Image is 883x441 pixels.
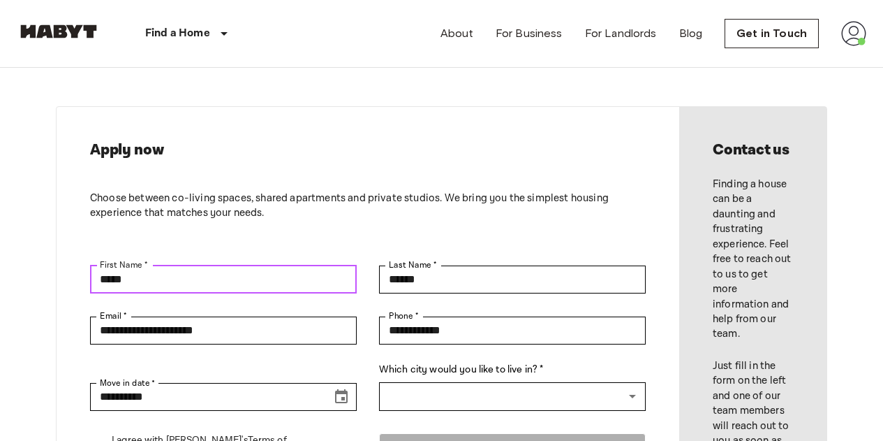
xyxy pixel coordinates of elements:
[100,259,148,271] label: First Name *
[100,377,156,389] label: Move in date
[90,191,646,221] p: Choose between co-living spaces, shared apartments and private studios. We bring you the simplest...
[496,25,563,42] a: For Business
[389,310,419,322] label: Phone *
[17,24,101,38] img: Habyt
[379,363,646,377] label: Which city would you like to live in? *
[585,25,657,42] a: For Landlords
[713,140,793,160] h2: Contact us
[713,177,793,342] p: Finding a house can be a daunting and frustrating experience. Feel free to reach out to us to get...
[145,25,210,42] p: Find a Home
[679,25,703,42] a: Blog
[90,140,646,160] h2: Apply now
[100,310,127,322] label: Email *
[389,259,437,271] label: Last Name *
[725,19,819,48] a: Get in Touch
[440,25,473,42] a: About
[841,21,866,46] img: avatar
[327,383,355,411] button: Choose date, selected date is Aug 18, 2025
